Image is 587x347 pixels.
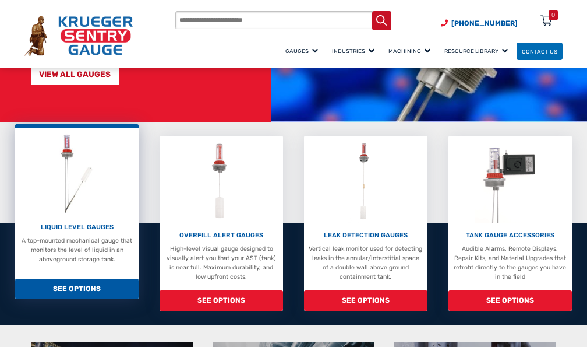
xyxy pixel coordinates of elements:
p: A top-mounted mechanical gauge that monitors the level of liquid in an aboveground storage tank. [20,236,135,264]
p: Audible Alarms, Remote Displays, Repair Kits, and Material Upgrades that retrofit directly to the... [453,244,568,281]
a: Phone Number (920) 434-8860 [441,18,518,29]
p: High-level visual gauge designed to visually alert you that your AST (tank) is near full. Maximum... [164,244,279,281]
span: SEE OPTIONS [160,290,283,311]
img: Tank Gauge Accessories [475,140,545,223]
div: 0 [551,10,555,20]
a: Tank Gauge Accessories TANK GAUGE ACCESSORIES Audible Alarms, Remote Displays, Repair Kits, and M... [448,136,572,311]
a: Leak Detection Gauges LEAK DETECTION GAUGES Vertical leak monitor used for detecting leaks in the... [304,136,427,311]
img: Krueger Sentry Gauge [24,16,133,56]
a: Gauges [280,41,327,61]
a: Industries [327,41,383,61]
span: [PHONE_NUMBER] [451,19,518,27]
p: TANK GAUGE ACCESSORIES [453,230,568,240]
img: Liquid Level Gauges [54,132,100,215]
p: LEAK DETECTION GAUGES [309,230,423,240]
a: VIEW ALL GAUGES [31,63,119,85]
p: Vertical leak monitor used for detecting leaks in the annular/interstitial space of a double wall... [309,244,423,281]
a: Resource Library [439,41,517,61]
span: Gauges [285,48,318,54]
span: Resource Library [444,48,508,54]
a: Liquid Level Gauges LIQUID LEVEL GAUGES A top-mounted mechanical gauge that monitors the level of... [15,124,139,299]
a: Overfill Alert Gauges OVERFILL ALERT GAUGES High-level visual gauge designed to visually alert yo... [160,136,283,311]
span: SEE OPTIONS [15,279,139,299]
a: Machining [383,41,439,61]
span: Machining [388,48,430,54]
a: Contact Us [517,43,563,61]
span: Contact Us [522,48,557,54]
img: Overfill Alert Gauges [202,140,241,223]
span: Industries [332,48,374,54]
span: SEE OPTIONS [448,290,572,311]
span: SEE OPTIONS [304,290,427,311]
p: LIQUID LEVEL GAUGES [20,222,135,232]
img: Leak Detection Gauges [348,140,383,223]
p: OVERFILL ALERT GAUGES [164,230,279,240]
